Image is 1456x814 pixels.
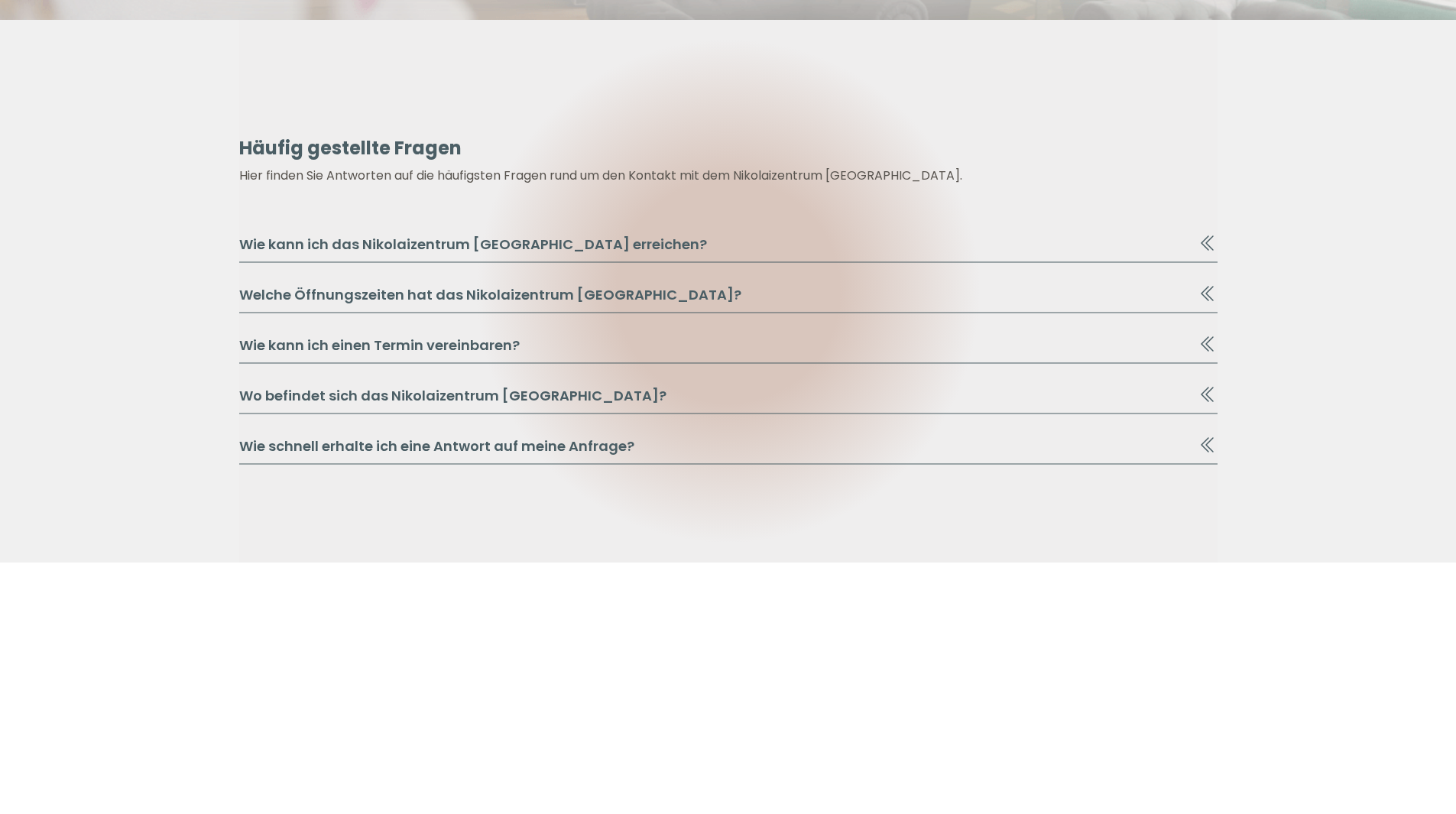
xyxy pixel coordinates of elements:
[239,136,1218,161] h6: Häufig gestellte Fragen
[239,385,1218,414] button: Wo befindet sich das Nikolaizentrum [GEOGRAPHIC_DATA]?
[239,284,1218,313] button: Welche Öffnungszeiten hat das Nikolaizentrum [GEOGRAPHIC_DATA]?
[239,167,1218,185] p: Hier finden Sie Antworten auf die häufigsten Fragen rund um den Kontakt mit dem Nikolaizentrum [G...
[239,436,1218,465] button: Wie schnell erhalte ich eine Antwort auf meine Anfrage?
[239,335,1218,364] button: Wie kann ich einen Termin vereinbaren?
[239,234,1218,263] button: Wie kann ich das Nikolaizentrum [GEOGRAPHIC_DATA] erreichen?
